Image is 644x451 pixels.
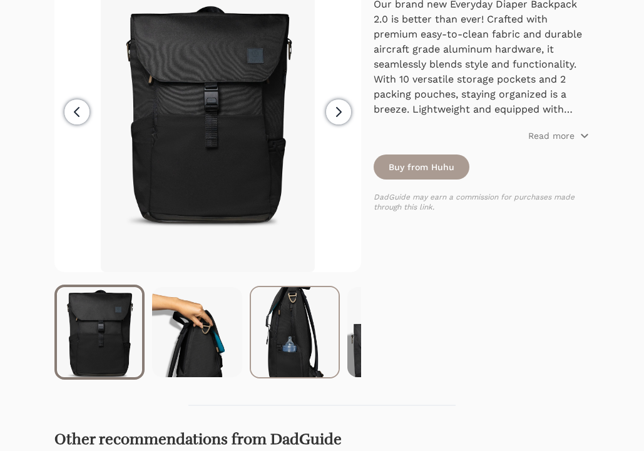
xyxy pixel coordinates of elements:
[528,129,575,142] p: Read more
[57,287,142,377] img: Front view of black backpack against a white background.
[528,129,590,142] button: Read more
[374,73,582,190] span: With 10 versatile storage pockets and 2 packing pouches, staying organized is a breeze. Lightweig...
[54,431,590,448] h2: Other recommendations from DadGuide
[347,287,437,377] img: Front view of black backpack against white background. Orange key hook is hanging out from the zi...
[374,155,469,180] a: Buy from Huhu
[251,287,339,377] img: Side view of black backpack against a white background. Showing baby bottle in side stretchy bott...
[152,287,242,377] img: Hand opening bronze carabiner clip on side of black backpack against a white background. Blue int...
[374,192,590,212] p: DadGuide may earn a commission for purchases made through this link.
